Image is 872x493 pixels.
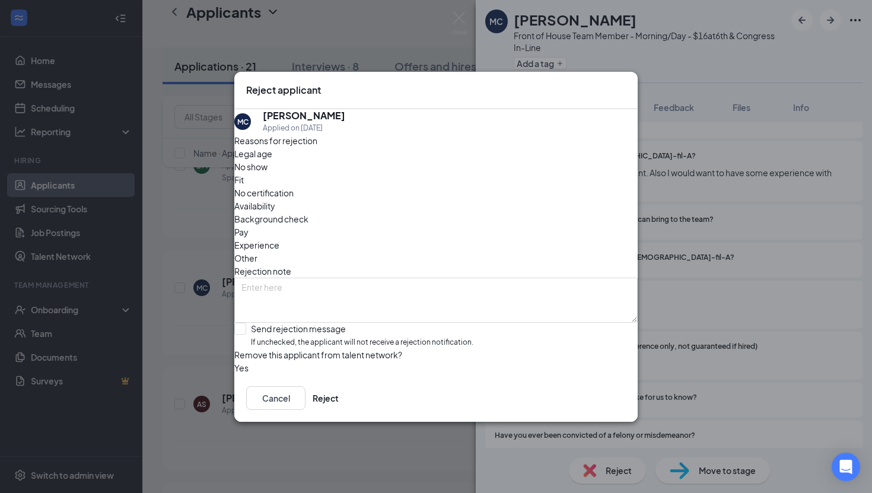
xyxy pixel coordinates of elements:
h3: Reject applicant [246,84,321,97]
span: Yes [234,361,249,374]
span: No certification [234,186,294,199]
div: MC [237,116,249,126]
span: Remove this applicant from talent network? [234,349,402,360]
span: Reasons for rejection [234,135,317,146]
span: Fit [234,173,244,186]
span: No show [234,160,268,173]
button: Cancel [246,386,305,409]
span: Other [234,252,257,265]
span: Availability [234,199,275,212]
button: Reject [313,386,339,409]
span: Rejection note [234,266,291,276]
span: Experience [234,238,279,252]
div: Open Intercom Messenger [832,453,860,481]
h5: [PERSON_NAME] [263,109,345,122]
div: Applied on [DATE] [263,122,345,134]
span: Pay [234,225,249,238]
span: Legal age [234,147,272,160]
span: Background check [234,212,308,225]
